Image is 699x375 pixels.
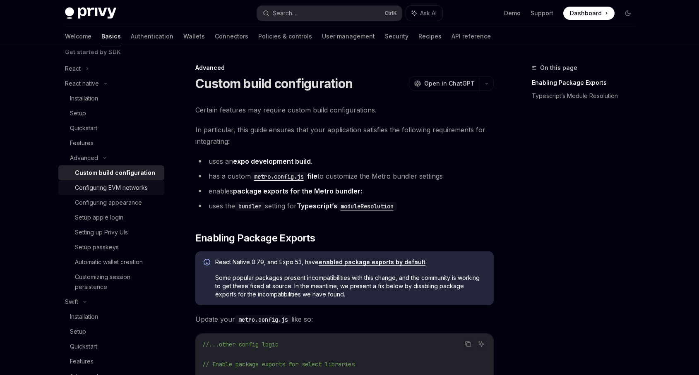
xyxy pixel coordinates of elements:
[337,202,397,211] code: moduleResolution
[58,255,164,270] a: Automatic wallet creation
[70,312,98,322] div: Installation
[58,339,164,354] a: Quickstart
[563,7,615,20] a: Dashboard
[65,26,91,46] a: Welcome
[202,341,279,348] span: //...other config logic
[409,76,480,91] button: Open in ChatGPT
[235,202,265,211] code: bundler
[65,7,116,19] img: dark logo
[319,258,425,266] a: enabled package exports by default
[540,63,577,73] span: On this page
[233,157,311,166] a: expo development build
[215,26,248,46] a: Connectors
[70,108,86,118] div: Setup
[621,7,634,20] button: Toggle dark mode
[58,195,164,210] a: Configuring appearance
[297,202,397,210] a: Typescript’smoduleResolution
[273,8,296,18] div: Search...
[215,274,485,299] span: Some popular packages present incompatibilities with this change, and the community is working to...
[75,213,123,222] div: Setup apple login
[235,315,291,324] code: metro.config.js
[183,26,205,46] a: Wallets
[420,9,437,17] span: Ask AI
[258,26,312,46] a: Policies & controls
[452,26,491,46] a: API reference
[75,198,142,208] div: Configuring appearance
[65,79,99,88] div: React native
[58,324,164,339] a: Setup
[58,91,164,106] a: Installation
[384,10,397,17] span: Ctrl K
[70,356,94,366] div: Features
[233,187,362,196] a: package exports for the Metro bundler:
[58,136,164,150] a: Features
[101,26,121,46] a: Basics
[257,6,402,21] button: Search...CtrlK
[70,153,98,163] div: Advanced
[75,183,148,193] div: Configuring EVM networks
[322,26,375,46] a: User management
[251,172,317,180] a: metro.config.jsfile
[131,26,173,46] a: Authentication
[195,232,315,245] span: Enabling Package Exports
[58,354,164,369] a: Features
[204,259,212,267] svg: Info
[195,104,494,116] span: Certain features may require custom build configurations.
[195,124,494,147] span: In particular, this guide ensures that your application satisfies the following requirements for ...
[65,64,81,74] div: React
[406,6,442,21] button: Ask AI
[531,9,553,17] a: Support
[195,200,494,212] li: uses the setting for
[532,76,641,89] a: Enabling Package Exports
[195,185,494,197] li: enables
[58,165,164,180] a: Custom build configuration
[424,79,475,88] span: Open in ChatGPT
[58,225,164,240] a: Setting up Privy UIs
[58,270,164,294] a: Customizing session persistence
[75,227,128,237] div: Setting up Privy UIs
[70,327,86,337] div: Setup
[504,9,521,17] a: Demo
[75,272,159,292] div: Customizing session persistence
[75,257,143,267] div: Automatic wallet creation
[463,339,473,349] button: Copy the contents from the code block
[195,170,494,182] li: has a custom to customize the Metro bundler settings
[195,64,494,72] div: Advanced
[251,172,307,181] code: metro.config.js
[195,155,494,167] li: uses an .
[75,168,155,178] div: Custom build configuration
[70,342,97,351] div: Quickstart
[70,138,94,148] div: Features
[65,297,78,307] div: Swift
[70,123,97,133] div: Quickstart
[215,258,485,266] span: React Native 0.79, and Expo 53, have .
[58,309,164,324] a: Installation
[385,26,408,46] a: Security
[532,89,641,103] a: Typescript’s Module Resolution
[476,339,487,349] button: Ask AI
[58,210,164,225] a: Setup apple login
[570,9,602,17] span: Dashboard
[70,93,98,103] div: Installation
[195,76,353,91] h1: Custom build configuration
[58,121,164,136] a: Quickstart
[418,26,442,46] a: Recipes
[202,361,355,368] span: // Enable package exports for select libraries
[195,313,494,325] span: Update your like so:
[58,240,164,255] a: Setup passkeys
[75,242,119,252] div: Setup passkeys
[58,106,164,121] a: Setup
[58,180,164,195] a: Configuring EVM networks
